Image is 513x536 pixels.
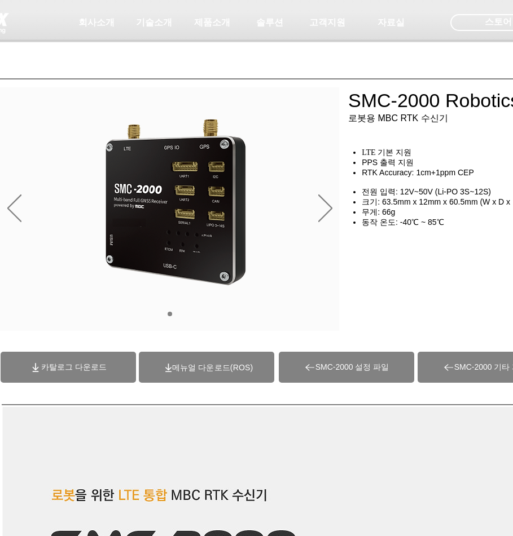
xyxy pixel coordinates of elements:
span: 솔루션 [256,17,283,29]
a: SMC-2000 설정 파일 [279,352,414,383]
a: (ROS)메뉴얼 다운로드 [172,363,253,372]
img: 대지 2.png [102,118,249,287]
span: 제품소개 [194,17,230,29]
iframe: Wix Chat [383,488,513,536]
a: 자료실 [363,11,419,34]
span: 동작 온도: -40℃ ~ 85℃ [362,218,444,227]
span: 고객지원 [309,17,345,29]
a: 01 [168,312,172,316]
a: 고객지원 [299,11,356,34]
span: 기술소개 [136,17,172,29]
a: 카탈로그 다운로드 [1,352,136,383]
span: SMC-2000 설정 파일 [315,362,389,373]
span: RTK Accuracy: 1cm+1ppm CEP [362,168,474,177]
span: 회사소개 [78,17,115,29]
button: 다음 [318,194,332,224]
span: 무게: 66g [362,207,395,216]
span: 자료실 [378,17,405,29]
a: 솔루션 [242,11,298,34]
a: 제품소개 [184,11,240,34]
nav: 슬라이드 [163,312,176,316]
span: 카탈로그 다운로드 [41,362,107,373]
button: 이전 [7,194,21,224]
a: 기술소개 [126,11,182,34]
a: 회사소개 [68,11,125,34]
span: 전원 입력: 12V~50V (Li-PO 3S~12S) [362,187,491,196]
span: 스토어 [485,16,512,28]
